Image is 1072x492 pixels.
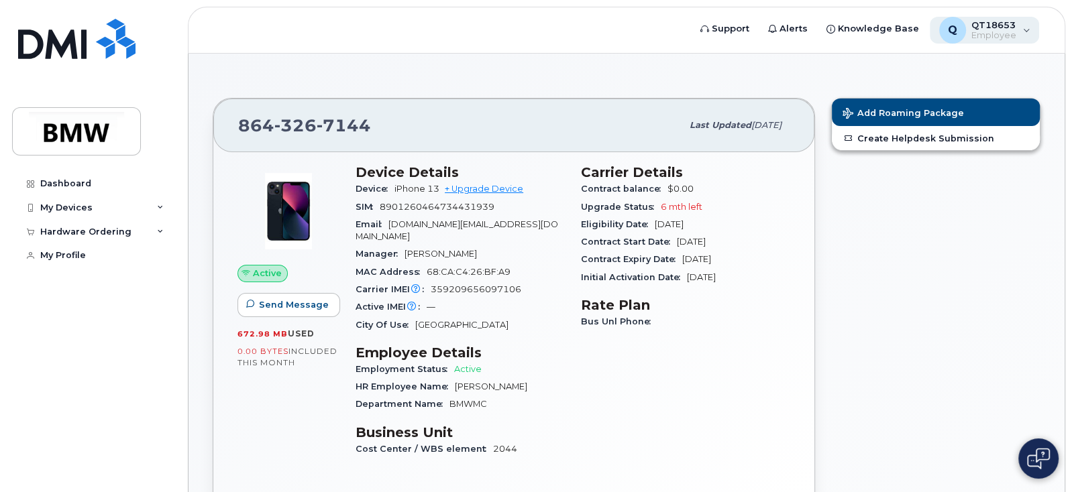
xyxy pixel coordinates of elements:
[356,381,455,391] span: HR Employee Name
[581,184,667,194] span: Contract balance
[356,267,427,277] span: MAC Address
[843,108,964,121] span: Add Roaming Package
[317,115,371,135] span: 7144
[274,115,317,135] span: 326
[356,249,405,259] span: Manager
[415,320,508,330] span: [GEOGRAPHIC_DATA]
[237,329,288,339] span: 672.98 MB
[356,284,431,294] span: Carrier IMEI
[581,237,677,247] span: Contract Start Date
[356,219,558,241] span: [DOMAIN_NAME][EMAIL_ADDRESS][DOMAIN_NAME]
[667,184,694,194] span: $0.00
[427,267,511,277] span: 68:CA:C4:26:BF:A9
[248,171,329,251] img: image20231002-3703462-1ig824h.jpeg
[253,267,282,280] span: Active
[356,184,394,194] span: Device
[449,399,487,409] span: BMWMC
[356,399,449,409] span: Department Name
[682,254,711,264] span: [DATE]
[259,298,329,311] span: Send Message
[356,202,380,212] span: SIM
[238,115,371,135] span: 864
[356,219,388,229] span: Email
[581,164,790,180] h3: Carrier Details
[493,444,517,454] span: 2044
[661,202,702,212] span: 6 mth left
[288,328,315,339] span: used
[581,297,790,313] h3: Rate Plan
[1027,448,1050,469] img: Open chat
[832,126,1040,150] a: Create Helpdesk Submission
[237,347,288,356] span: 0.00 Bytes
[690,120,751,130] span: Last updated
[405,249,477,259] span: [PERSON_NAME]
[445,184,523,194] a: + Upgrade Device
[581,272,687,282] span: Initial Activation Date
[832,99,1040,126] button: Add Roaming Package
[431,284,521,294] span: 359209656097106
[687,272,716,282] span: [DATE]
[356,444,493,454] span: Cost Center / WBS element
[581,254,682,264] span: Contract Expiry Date
[237,293,340,317] button: Send Message
[427,302,435,312] span: —
[581,202,661,212] span: Upgrade Status
[356,424,565,440] h3: Business Unit
[356,345,565,361] h3: Employee Details
[356,320,415,330] span: City Of Use
[394,184,439,194] span: iPhone 13
[356,364,454,374] span: Employment Status
[655,219,684,229] span: [DATE]
[677,237,706,247] span: [DATE]
[454,364,482,374] span: Active
[581,219,655,229] span: Eligibility Date
[455,381,527,391] span: [PERSON_NAME]
[751,120,782,130] span: [DATE]
[356,302,427,312] span: Active IMEI
[356,164,565,180] h3: Device Details
[581,316,657,326] span: Bus Unl Phone
[380,202,494,212] span: 8901260464734431939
